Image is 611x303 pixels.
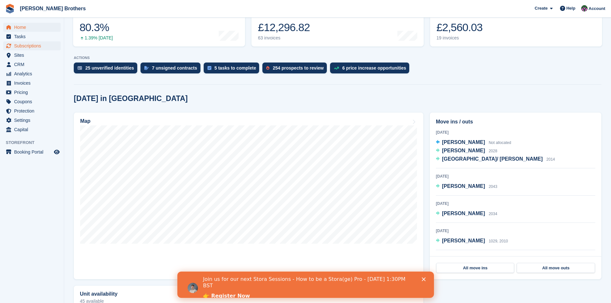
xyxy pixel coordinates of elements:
img: verify_identity-adf6edd0f0f0b5bbfe63781bf79b02c33cf7c696d77639b501bdc392416b5a36.svg [78,66,82,70]
a: menu [3,147,61,156]
span: [PERSON_NAME] [442,238,485,243]
span: 2043 [489,184,497,189]
div: [DATE] [436,130,595,135]
a: [PERSON_NAME] Not allocated [436,139,511,147]
a: 7 unsigned contracts [140,63,204,77]
a: All move ins [436,263,514,273]
div: 7 unsigned contracts [152,65,197,71]
img: stora-icon-8386f47178a22dfd0bd8f6a31ec36ba5ce8667c1dd55bd0f319d3a0aa187defe.svg [5,4,15,13]
span: 2028 [489,149,497,153]
span: Help [566,5,575,12]
img: prospect-51fa495bee0391a8d652442698ab0144808aea92771e9ea1ae160a38d050c398.svg [266,66,269,70]
a: [PERSON_NAME] 2034 [436,210,497,218]
span: Analytics [14,69,53,78]
h2: Map [80,118,90,124]
span: Account [589,5,605,12]
img: contract_signature_icon-13c848040528278c33f63329250d36e43548de30e8caae1d1a13099fd9432cc5.svg [144,66,149,70]
span: Booking Portal [14,147,53,156]
a: menu [3,97,61,106]
span: Tasks [14,32,53,41]
h2: [DATE] in [GEOGRAPHIC_DATA] [74,94,188,103]
span: Create [535,5,547,12]
span: Not allocated [489,140,511,145]
span: [PERSON_NAME] [442,183,485,189]
a: menu [3,51,61,60]
span: Subscriptions [14,41,53,50]
div: £12,296.82 [258,21,310,34]
a: menu [3,69,61,78]
a: menu [3,125,61,134]
div: [DATE] [436,201,595,206]
div: [DATE] [436,228,595,234]
a: [GEOGRAPHIC_DATA]/ [PERSON_NAME] 2014 [436,155,555,164]
a: 👉 Register Now [26,21,72,28]
a: Month-to-date sales £12,296.82 63 invoices [251,6,423,46]
span: 2014 [547,157,555,162]
span: Pricing [14,88,53,97]
div: 1.39% [DATE] [80,35,113,41]
a: menu [3,23,61,32]
a: menu [3,116,61,125]
a: Awaiting payment £2,560.03 19 invoices [430,6,602,46]
div: [DATE] [436,255,595,261]
div: Close [244,6,251,10]
a: Occupancy 80.3% 1.39% [DATE] [73,6,245,46]
span: CRM [14,60,53,69]
span: Invoices [14,79,53,88]
a: [PERSON_NAME] 2043 [436,182,497,191]
div: 254 prospects to review [273,65,324,71]
img: task-75834270c22a3079a89374b754ae025e5fb1db73e45f91037f5363f120a921f8.svg [208,66,211,70]
a: [PERSON_NAME] 2028 [436,147,497,155]
span: Coupons [14,97,53,106]
span: Sites [14,51,53,60]
a: Map [74,113,423,279]
a: menu [3,106,61,115]
span: 2034 [489,212,497,216]
div: [DATE] [436,173,595,179]
span: Storefront [6,139,64,146]
span: Capital [14,125,53,134]
a: [PERSON_NAME] 1029, 2010 [436,237,508,245]
h2: Move ins / outs [436,118,595,126]
span: [GEOGRAPHIC_DATA]/ [PERSON_NAME] [442,156,543,162]
a: [PERSON_NAME] Brothers [17,3,88,14]
div: 5 tasks to complete [215,65,256,71]
a: 25 unverified identities [74,63,140,77]
a: menu [3,41,61,50]
span: [PERSON_NAME] [442,139,485,145]
div: 80.3% [80,21,113,34]
div: 25 unverified identities [85,65,134,71]
a: 254 prospects to review [262,63,330,77]
span: Protection [14,106,53,115]
div: 19 invoices [437,35,483,41]
a: menu [3,88,61,97]
a: Preview store [53,148,61,156]
a: 6 price increase opportunities [330,63,412,77]
a: 5 tasks to complete [204,63,263,77]
p: ACTIONS [74,56,601,60]
img: Nick Wright [581,5,588,12]
div: 6 price increase opportunities [342,65,406,71]
span: [PERSON_NAME] [442,148,485,153]
span: 1029, 2010 [489,239,508,243]
img: price_increase_opportunities-93ffe204e8149a01c8c9dc8f82e8f89637d9d84a8eef4429ea346261dce0b2c0.svg [334,67,339,70]
span: Settings [14,116,53,125]
h2: Unit availability [80,291,117,297]
div: 63 invoices [258,35,310,41]
div: £2,560.03 [437,21,483,34]
span: Home [14,23,53,32]
iframe: Intercom live chat banner [177,272,434,298]
a: menu [3,32,61,41]
span: [PERSON_NAME] [442,211,485,216]
a: menu [3,60,61,69]
a: All move outs [517,263,595,273]
a: menu [3,79,61,88]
